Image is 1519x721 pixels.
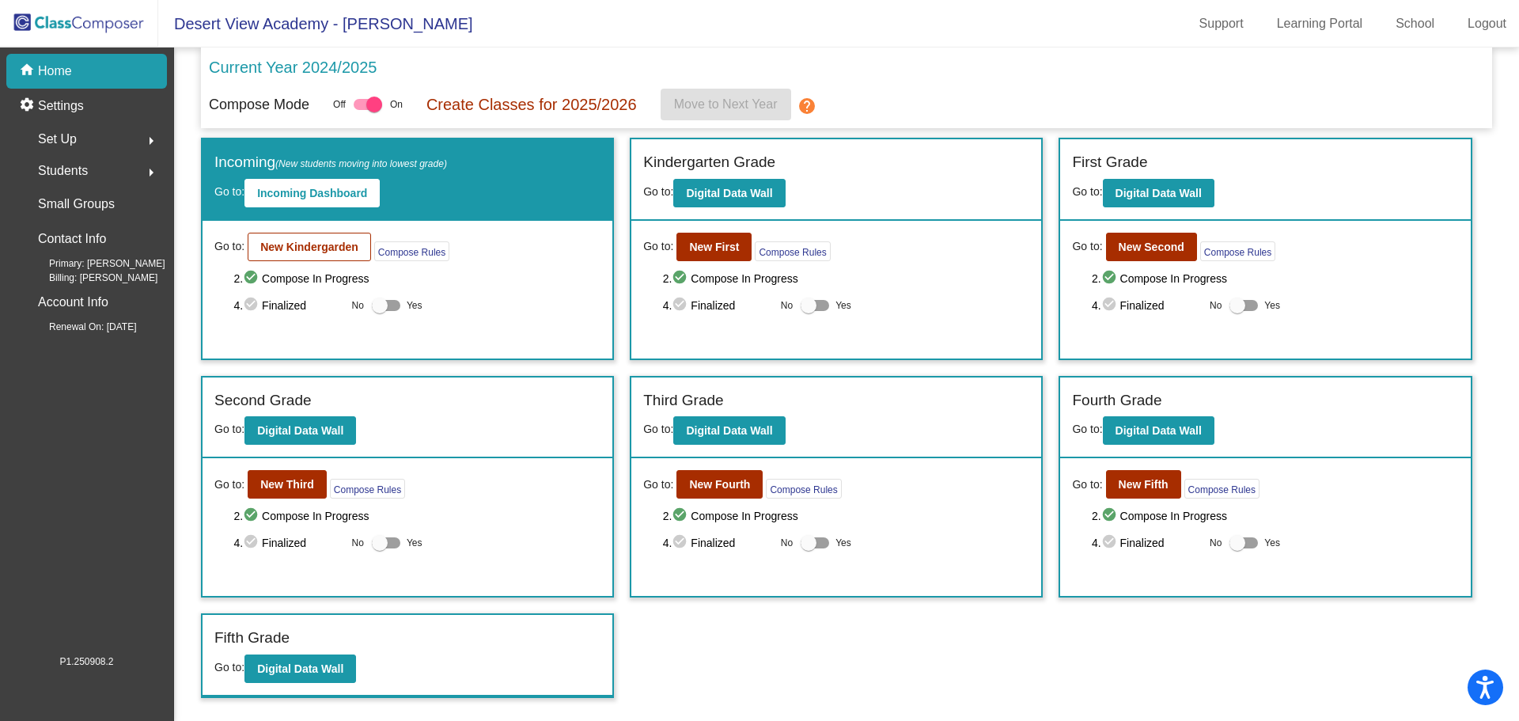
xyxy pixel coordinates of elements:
mat-icon: arrow_right [142,163,161,182]
span: Yes [407,533,422,552]
p: Compose Mode [209,94,309,116]
button: Move to Next Year [661,89,791,120]
span: 4. Finalized [663,533,773,552]
p: Contact Info [38,228,106,250]
span: On [390,97,403,112]
span: No [781,536,793,550]
mat-icon: check_circle [672,269,691,288]
p: Current Year 2024/2025 [209,55,377,79]
b: Incoming Dashboard [257,187,367,199]
span: 4. Finalized [233,296,343,315]
span: Desert View Academy - [PERSON_NAME] [158,11,473,36]
span: Off [333,97,346,112]
p: Account Info [38,291,108,313]
span: Renewal On: [DATE] [24,320,136,334]
button: New Fifth [1106,470,1181,499]
b: New Kindergarden [260,241,358,253]
button: Compose Rules [755,241,830,261]
span: Go to: [643,476,673,493]
span: Go to: [1072,423,1102,435]
b: New Fourth [689,478,750,491]
span: Go to: [1072,238,1102,255]
span: 2. Compose In Progress [663,507,1030,526]
mat-icon: check_circle [1101,533,1120,552]
button: Digital Data Wall [1103,416,1214,445]
span: Billing: [PERSON_NAME] [24,271,157,285]
mat-icon: check_circle [243,269,262,288]
button: Compose Rules [1184,479,1260,499]
button: Digital Data Wall [673,416,785,445]
b: Digital Data Wall [257,662,343,675]
mat-icon: arrow_right [142,131,161,150]
span: Yes [835,296,851,315]
span: Go to: [214,185,244,198]
span: No [352,536,364,550]
mat-icon: check_circle [672,296,691,315]
span: Yes [1264,296,1280,315]
span: Students [38,160,88,182]
b: Digital Data Wall [686,187,772,199]
button: New Third [248,470,327,499]
b: New Third [260,478,314,491]
button: Digital Data Wall [244,416,356,445]
span: Go to: [214,238,244,255]
span: No [1210,298,1222,313]
span: 2. Compose In Progress [1092,269,1459,288]
a: Learning Portal [1264,11,1376,36]
b: New First [689,241,739,253]
span: Go to: [1072,476,1102,493]
span: Move to Next Year [674,97,778,111]
span: Go to: [1072,185,1102,198]
span: 4. Finalized [233,533,343,552]
mat-icon: settings [19,97,38,116]
span: Go to: [643,423,673,435]
span: Go to: [214,661,244,674]
span: Yes [1264,533,1280,552]
button: Compose Rules [330,479,405,499]
mat-icon: check_circle [672,507,691,526]
label: Incoming [214,151,447,174]
span: Go to: [214,476,244,493]
mat-icon: check_circle [672,533,691,552]
span: Yes [407,296,422,315]
b: Digital Data Wall [1116,424,1202,437]
p: Home [38,62,72,81]
label: Second Grade [214,389,312,412]
p: Settings [38,97,84,116]
mat-icon: check_circle [243,507,262,526]
a: School [1383,11,1447,36]
button: New Kindergarden [248,233,371,261]
span: Yes [835,533,851,552]
label: Kindergarten Grade [643,151,775,174]
span: (New students moving into lowest grade) [275,158,447,169]
b: New Second [1119,241,1184,253]
span: 4. Finalized [663,296,773,315]
button: Compose Rules [374,241,449,261]
span: Go to: [643,185,673,198]
button: Compose Rules [1200,241,1275,261]
span: Set Up [38,128,77,150]
b: Digital Data Wall [1116,187,1202,199]
label: Fourth Grade [1072,389,1161,412]
span: 2. Compose In Progress [1092,507,1459,526]
span: No [352,298,364,313]
mat-icon: check_circle [1101,269,1120,288]
label: Fifth Grade [214,627,290,650]
span: 2. Compose In Progress [233,269,600,288]
a: Support [1187,11,1256,36]
mat-icon: home [19,62,38,81]
mat-icon: check_circle [1101,507,1120,526]
button: Incoming Dashboard [244,179,380,207]
label: First Grade [1072,151,1147,174]
a: Logout [1455,11,1519,36]
span: 4. Finalized [1092,296,1202,315]
span: 2. Compose In Progress [233,507,600,526]
button: Digital Data Wall [1103,179,1214,207]
b: Digital Data Wall [257,424,343,437]
mat-icon: check_circle [243,533,262,552]
span: No [781,298,793,313]
span: Go to: [214,423,244,435]
button: New First [676,233,752,261]
p: Small Groups [38,193,115,215]
mat-icon: check_circle [1101,296,1120,315]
